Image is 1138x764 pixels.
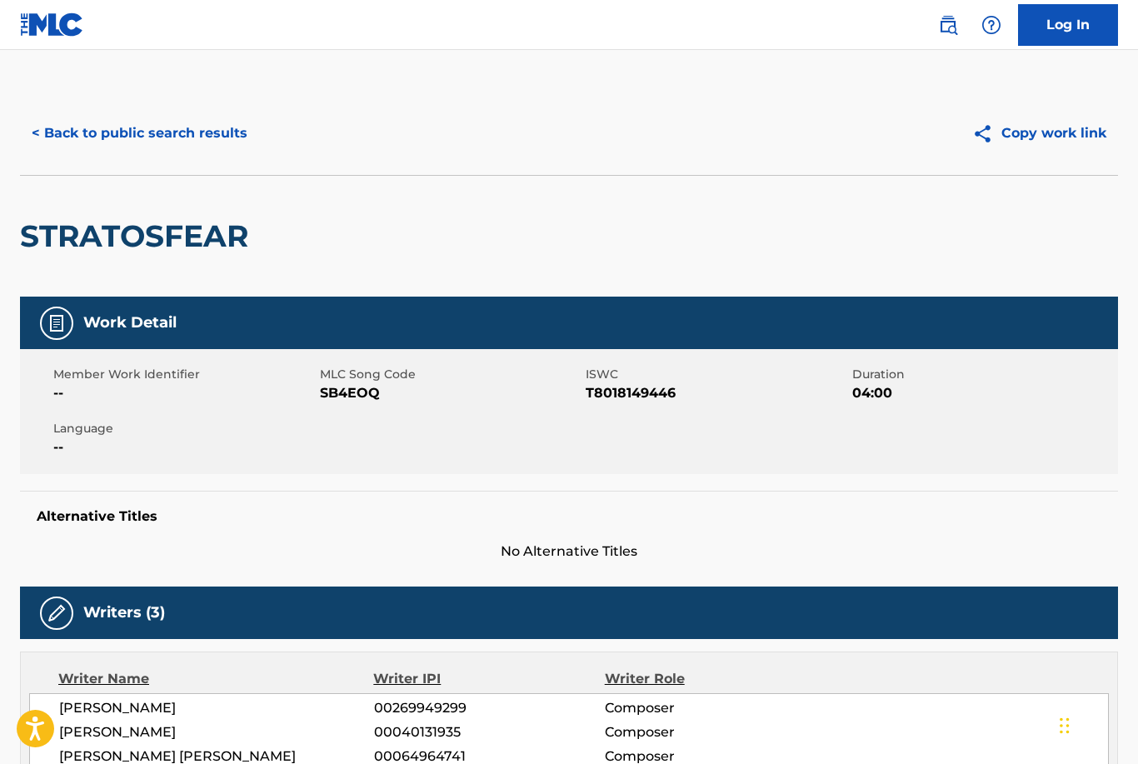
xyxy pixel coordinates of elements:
button: < Back to public search results [20,112,259,154]
span: T8018149446 [586,383,848,403]
h5: Alternative Titles [37,508,1101,525]
div: Help [975,8,1008,42]
span: Composer [605,722,815,742]
span: 04:00 [852,383,1115,403]
span: -- [53,383,316,403]
div: Writer Role [605,669,815,689]
span: Composer [605,698,815,718]
h2: STRATOSFEAR [20,217,257,255]
span: [PERSON_NAME] [59,722,374,742]
img: Writers [47,603,67,623]
button: Copy work link [961,112,1118,154]
span: Duration [852,366,1115,383]
span: MLC Song Code [320,366,582,383]
div: Chat-Widget [1055,684,1138,764]
span: 00040131935 [374,722,605,742]
span: SB4EOQ [320,383,582,403]
img: Work Detail [47,313,67,333]
img: help [981,15,1001,35]
span: -- [53,437,316,457]
img: search [938,15,958,35]
span: Language [53,420,316,437]
a: Log In [1018,4,1118,46]
span: No Alternative Titles [20,542,1118,562]
span: 00269949299 [374,698,605,718]
div: Writer Name [58,669,373,689]
div: Writer IPI [373,669,604,689]
span: [PERSON_NAME] [59,698,374,718]
h5: Work Detail [83,313,177,332]
img: Copy work link [972,123,1001,144]
iframe: Chat Widget [1055,684,1138,764]
div: Ziehen [1060,701,1070,751]
span: Member Work Identifier [53,366,316,383]
h5: Writers (3) [83,603,165,622]
img: MLC Logo [20,12,84,37]
span: ISWC [586,366,848,383]
a: Public Search [931,8,965,42]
